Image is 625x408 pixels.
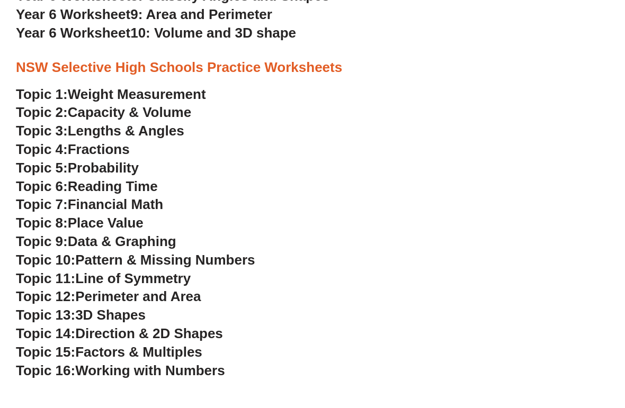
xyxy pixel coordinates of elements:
span: Topic 1: [16,86,68,102]
a: Topic 4:Fractions [16,141,130,157]
span: Topic 4: [16,141,68,157]
a: Topic 2:Capacity & Volume [16,104,191,120]
span: Topic 8: [16,215,68,231]
a: Topic 8:Place Value [16,215,144,231]
a: Topic 16:Working with Numbers [16,362,225,378]
span: Place Value [68,215,144,231]
a: Topic 5:Probability [16,160,139,176]
span: Topic 12: [16,288,75,304]
span: Lengths & Angles [68,123,184,139]
a: Topic 9:Data & Graphing [16,233,176,249]
span: Capacity & Volume [68,104,191,120]
span: Line of Symmetry [75,270,191,286]
span: Topic 16: [16,362,75,378]
span: Reading Time [68,178,158,194]
span: Probability [68,160,139,176]
span: 9: Area and Perimeter [130,6,272,22]
a: Topic 15:Factors & Multiples [16,344,202,360]
a: Topic 14:Direction & 2D Shapes [16,325,223,341]
a: Topic 10:Pattern & Missing Numbers [16,252,255,268]
span: Fractions [68,141,130,157]
a: Topic 3:Lengths & Angles [16,123,184,139]
a: Topic 6:Reading Time [16,178,158,194]
span: Topic 9: [16,233,68,249]
span: Topic 3: [16,123,68,139]
span: Topic 14: [16,325,75,341]
a: Topic 13:3D Shapes [16,307,146,323]
span: Weight Measurement [68,86,206,102]
span: Pattern & Missing Numbers [75,252,255,268]
span: Topic 15: [16,344,75,360]
iframe: Chat Widget [438,288,625,408]
a: Year 6 Worksheet9: Area and Perimeter [16,6,272,22]
span: Topic 13: [16,307,75,323]
span: Topic 6: [16,178,68,194]
span: Factors & Multiples [75,344,202,360]
span: Topic 2: [16,104,68,120]
span: Perimeter and Area [75,288,201,304]
span: Year 6 Worksheet [16,25,130,41]
span: 10: Volume and 3D shape [130,25,296,41]
span: Topic 7: [16,196,68,212]
a: Topic 7:Financial Math [16,196,163,212]
span: Working with Numbers [75,362,225,378]
span: Financial Math [68,196,163,212]
span: Topic 11: [16,270,75,286]
span: Year 6 Worksheet [16,6,130,22]
span: Topic 5: [16,160,68,176]
a: Year 6 Worksheet10: Volume and 3D shape [16,25,296,41]
span: 3D Shapes [75,307,146,323]
a: Topic 11:Line of Symmetry [16,270,191,286]
h3: NSW Selective High Schools Practice Worksheets [16,59,609,77]
span: Topic 10: [16,252,75,268]
span: Data & Graphing [68,233,176,249]
a: Topic 1:Weight Measurement [16,86,206,102]
span: Direction & 2D Shapes [75,325,223,341]
a: Topic 12:Perimeter and Area [16,288,201,304]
